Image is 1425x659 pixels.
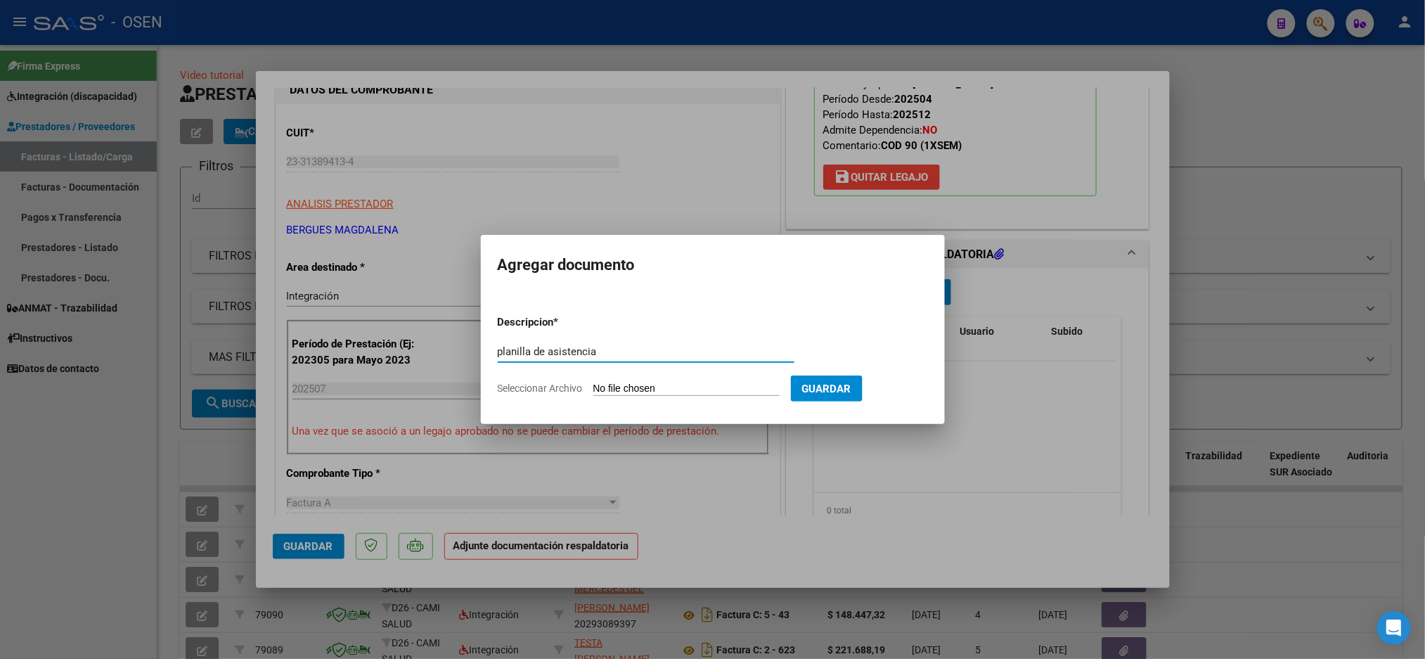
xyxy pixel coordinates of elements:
[498,383,583,394] span: Seleccionar Archivo
[498,252,928,279] h2: Agregar documento
[498,314,627,331] p: Descripcion
[1377,611,1411,645] div: Open Intercom Messenger
[802,383,851,395] span: Guardar
[791,376,863,402] button: Guardar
